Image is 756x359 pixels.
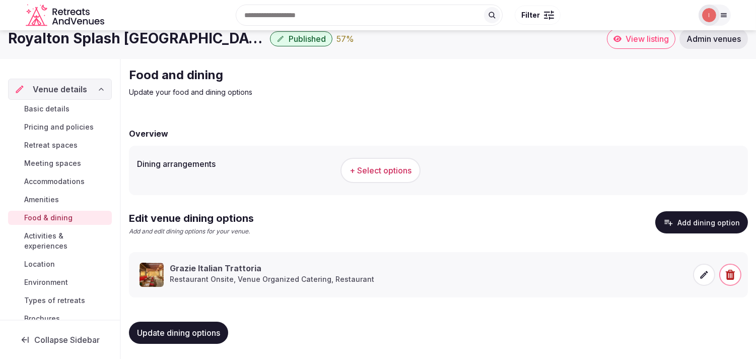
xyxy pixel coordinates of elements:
span: Pricing and policies [24,122,94,132]
span: Meeting spaces [24,158,81,168]
a: Food & dining [8,211,112,225]
h2: Food and dining [129,67,467,83]
span: Filter [521,10,540,20]
button: + Select options [340,158,421,183]
span: Retreat spaces [24,140,78,150]
a: Meeting spaces [8,156,112,170]
span: Accommodations [24,176,85,187]
span: Environment [24,277,68,287]
svg: Retreats and Venues company logo [26,4,106,27]
button: Update dining options [129,322,228,344]
p: Update your food and dining options [129,87,467,97]
span: Types of retreats [24,295,85,306]
h3: Grazie Italian Trattoria [170,263,374,274]
a: Brochures [8,312,112,326]
button: Filter [515,6,561,25]
button: Add dining option [655,211,748,233]
img: Irene Gonzales [702,8,716,22]
a: Accommodations [8,174,112,189]
a: Pricing and policies [8,120,112,134]
span: Basic details [24,104,70,114]
span: Brochures [24,314,60,324]
h2: Overview [129,128,168,140]
span: Food & dining [24,213,73,223]
a: Activities & experiences [8,229,112,253]
a: Retreat spaces [8,138,112,152]
a: Visit the homepage [26,4,106,27]
h2: Edit venue dining options [129,211,254,225]
a: Types of retreats [8,293,112,308]
span: Activities & experiences [24,231,108,251]
a: Basic details [8,102,112,116]
a: Location [8,257,112,271]
span: + Select options [350,165,411,176]
a: Environment [8,275,112,289]
a: Amenities [8,193,112,207]
button: Collapse Sidebar [8,329,112,351]
span: Location [24,259,55,269]
span: Update dining options [137,328,220,338]
p: Add and edit dining options for your venue. [129,227,254,236]
label: Dining arrangements [137,160,332,168]
span: Collapse Sidebar [34,335,100,345]
img: Grazie Italian Trattoria [140,263,164,287]
span: Amenities [24,195,59,205]
p: Restaurant Onsite, Venue Organized Catering, Restaurant [170,274,374,284]
h1: Royalton Splash [GEOGRAPHIC_DATA] [8,29,266,48]
span: Venue details [33,83,87,95]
